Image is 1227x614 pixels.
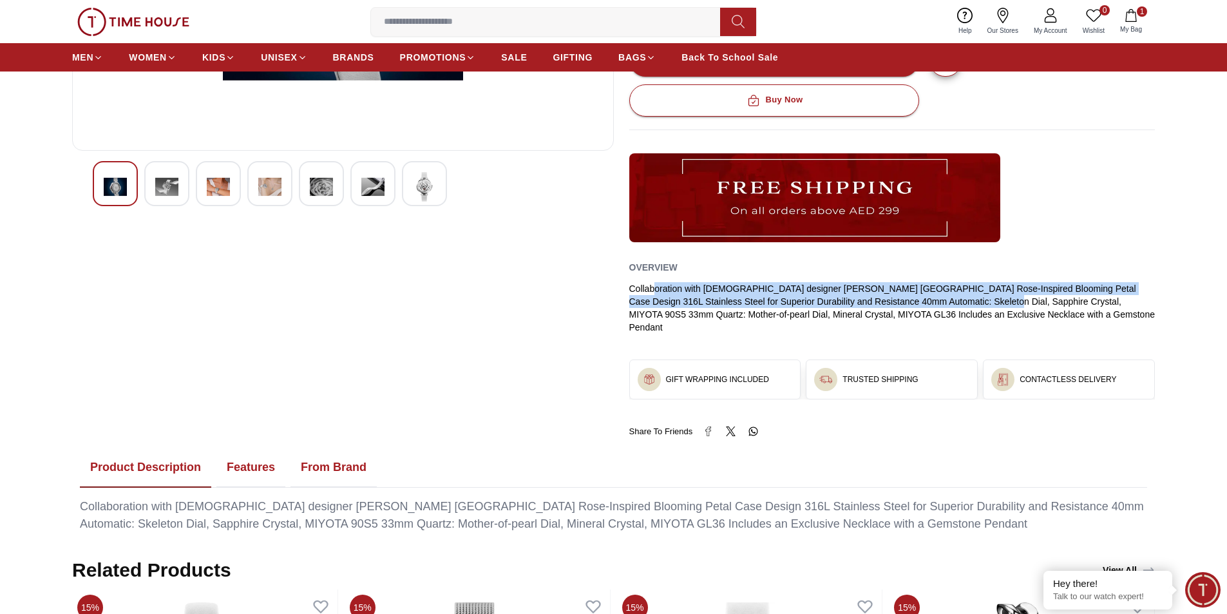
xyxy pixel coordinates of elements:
[681,51,778,64] span: Back To School Sale
[1075,5,1112,38] a: 0Wishlist
[1100,561,1157,579] a: View All
[819,373,832,386] img: ...
[216,448,285,488] button: Features
[1020,374,1116,385] h3: CONTACTLESS DELIVERY
[72,46,103,69] a: MEN
[1099,5,1110,15] span: 0
[1115,24,1147,34] span: My Bag
[951,5,980,38] a: Help
[666,374,769,385] h3: GIFT WRAPPING INCLUDED
[629,282,1156,334] div: Collaboration with [DEMOGRAPHIC_DATA] designer [PERSON_NAME] [GEOGRAPHIC_DATA] Rose-Inspired Bloo...
[996,373,1009,386] img: ...
[629,258,678,277] h2: Overview
[333,46,374,69] a: BRANDS
[980,5,1026,38] a: Our Stores
[1029,26,1072,35] span: My Account
[290,448,377,488] button: From Brand
[129,46,176,69] a: WOMEN
[72,559,231,582] h2: Related Products
[261,51,297,64] span: UNISEX
[258,172,281,202] img: Ciga Design R Series Women's Mechanical Silver+White+Multi Color Dial Watch - R022-SISI-W1
[207,172,230,202] img: Ciga Design R Series Women's Mechanical Silver+White+Multi Color Dial Watch - R022-SISI-W1
[643,373,656,386] img: ...
[202,46,235,69] a: KIDS
[1185,572,1221,608] div: Chat Widget
[1053,577,1163,590] div: Hey there!
[77,8,189,36] img: ...
[1053,591,1163,602] p: Talk to our watch expert!
[202,51,225,64] span: KIDS
[1078,26,1110,35] span: Wishlist
[400,51,466,64] span: PROMOTIONS
[982,26,1023,35] span: Our Stores
[501,46,527,69] a: SALE
[553,51,593,64] span: GIFTING
[129,51,167,64] span: WOMEN
[842,374,918,385] h3: TRUSTED SHIPPING
[629,425,693,438] span: Share To Friends
[361,172,385,202] img: Ciga Design R Series Women's Mechanical Silver+White+Multi Color Dial Watch - R022-SISI-W1
[155,172,178,202] img: Ciga Design R Series Women's Mechanical Silver+White+Multi Color Dial Watch - R022-SISI-W1
[618,46,656,69] a: BAGS
[80,498,1147,533] div: Collaboration with [DEMOGRAPHIC_DATA] designer [PERSON_NAME] [GEOGRAPHIC_DATA] Rose-Inspired Bloo...
[104,172,127,202] img: Ciga Design R Series Women's Mechanical Silver+White+Multi Color Dial Watch - R022-SISI-W1
[501,51,527,64] span: SALE
[80,448,211,488] button: Product Description
[1137,6,1147,17] span: 1
[1103,564,1155,577] div: View All
[629,84,919,117] button: Buy Now
[333,51,374,64] span: BRANDS
[261,46,307,69] a: UNISEX
[618,51,646,64] span: BAGS
[413,172,436,202] img: Ciga Design R Series Women's Mechanical Silver+White+Multi Color Dial Watch - R022-SISI-W1
[629,153,1000,242] img: ...
[681,46,778,69] a: Back To School Sale
[72,51,93,64] span: MEN
[953,26,977,35] span: Help
[553,46,593,69] a: GIFTING
[745,93,803,108] div: Buy Now
[1112,6,1150,37] button: 1My Bag
[310,172,333,202] img: Ciga Design R Series Women's Mechanical Silver+White+Multi Color Dial Watch - R022-SISI-W1
[400,46,476,69] a: PROMOTIONS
